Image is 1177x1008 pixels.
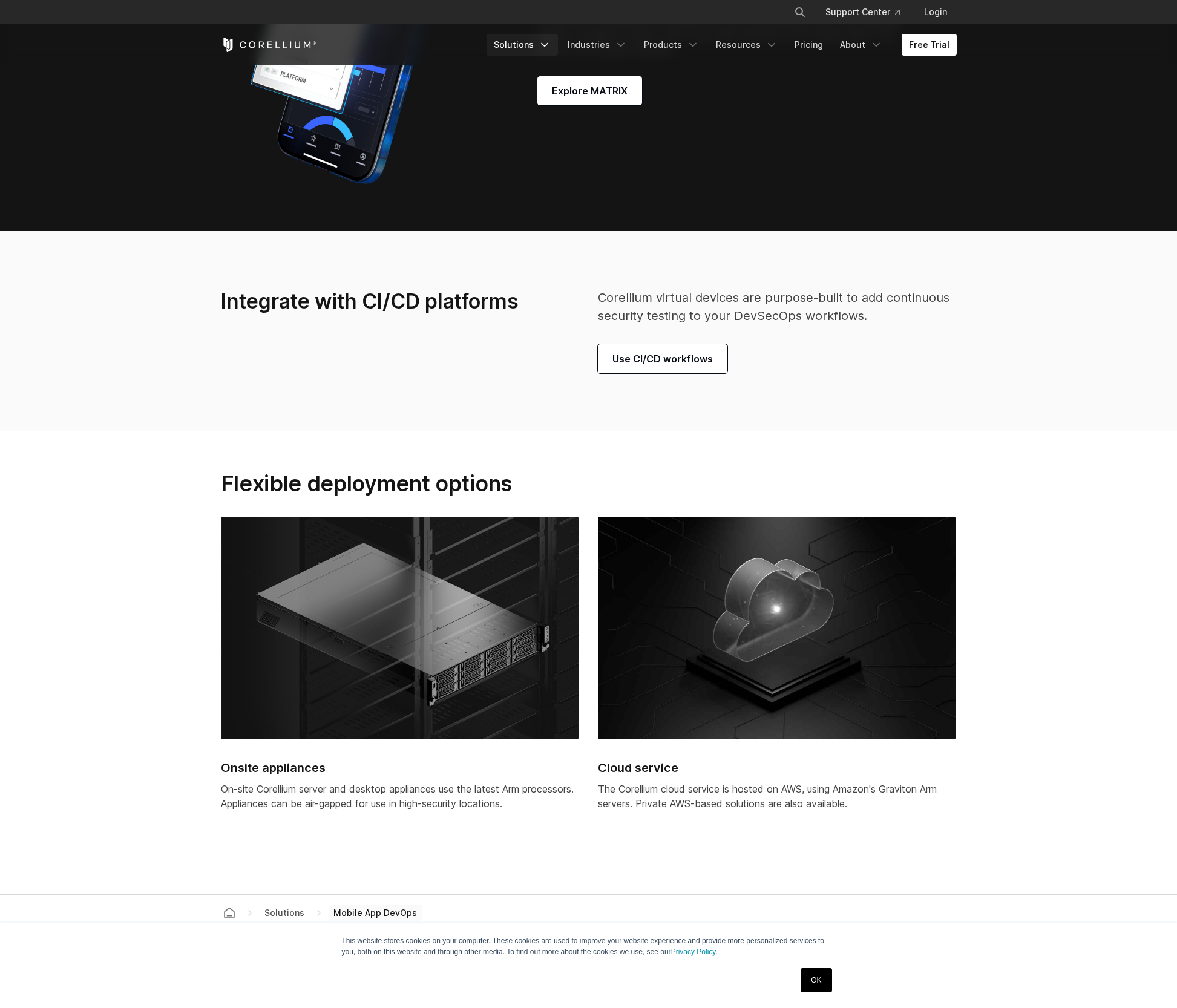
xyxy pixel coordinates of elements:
span: Use CI/CD workflows [612,352,713,366]
div: Navigation Menu [487,34,957,56]
h2: Cloud service [598,759,956,777]
h3: Integrate with CI/CD platforms [221,289,531,315]
img: Cloud service hosted on AWS with Corellium [598,517,956,739]
a: Corellium home [218,905,240,921]
div: On-site Corellium server and desktop appliances use the latest Arm processors. Appliances can be ... [221,782,579,811]
div: The Corellium cloud service is hosted on AWS, using Amazon's Graviton Arm servers. Private AWS-ba... [598,782,956,811]
a: Industries [560,34,634,56]
img: On-site Corellium server and desktop appliances use the latest Arm processors [221,517,579,739]
a: Solutions [487,34,558,56]
a: Login [914,1,957,23]
a: Use CI/CD workflows [598,344,727,373]
h2: Onsite appliances [221,759,579,777]
div: Solutions [260,906,309,919]
a: Pricing [787,34,830,56]
div: Navigation Menu [779,1,957,23]
span: Explore MATRIX [552,83,628,98]
a: Products [637,34,706,56]
a: Explore MATRIX [537,76,642,105]
span: Solutions [260,905,309,920]
a: Support Center [816,1,910,23]
span: Mobile App DevOps [329,905,422,921]
p: Corellium virtual devices are purpose-built to add continuous security testing to your DevSecOps ... [598,289,957,325]
a: About [833,34,890,56]
a: OK [801,968,831,992]
a: Free Trial [902,34,957,56]
a: Privacy Policy. [671,947,718,956]
p: This website stores cookies on your computer. These cookies are used to improve your website expe... [342,935,836,957]
a: Resources [709,34,785,56]
a: Corellium Home [221,38,317,52]
h3: Flexible deployment options [221,470,577,497]
button: Search [789,1,811,23]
